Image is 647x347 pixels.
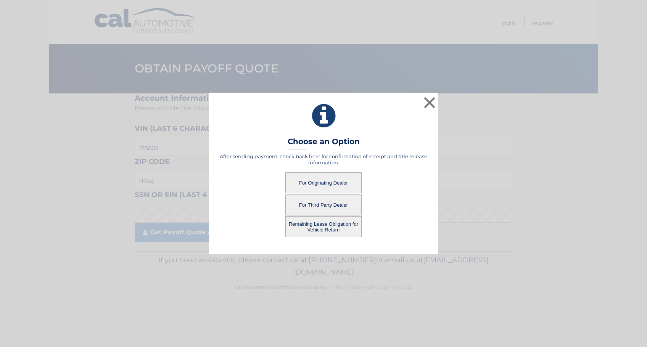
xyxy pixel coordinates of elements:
button: For Third Party Dealer [285,194,362,215]
h5: After sending payment, check back here for confirmation of receipt and title release information. [219,153,428,165]
button: Remaining Lease Obligation for Vehicle Return [285,216,362,237]
h3: Choose an Option [288,137,360,150]
button: × [422,95,437,110]
button: For Originating Dealer [285,172,362,193]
